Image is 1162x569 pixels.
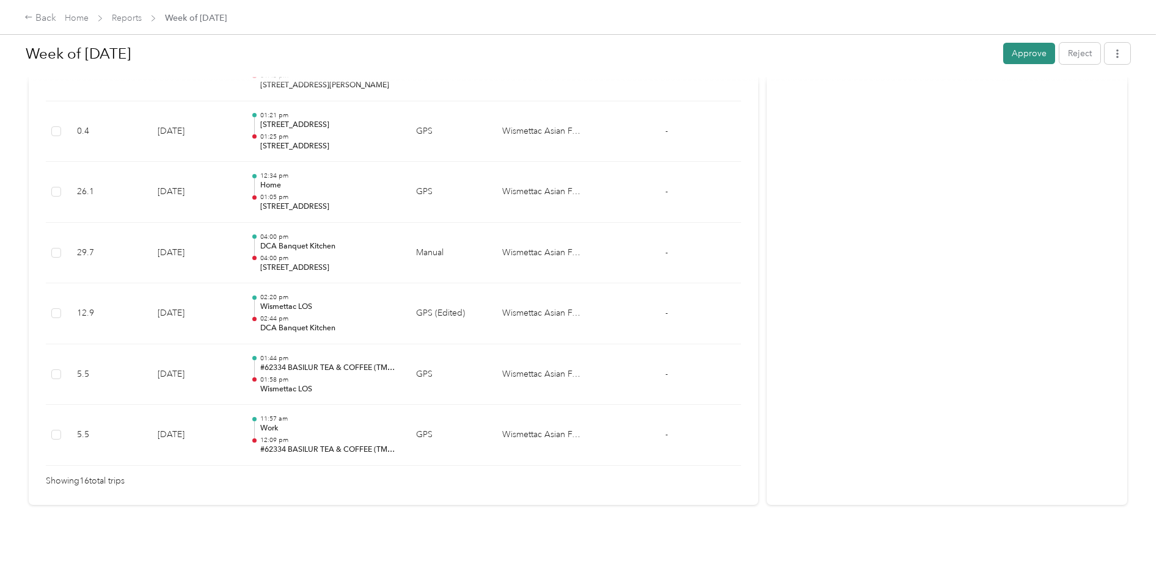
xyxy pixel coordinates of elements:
span: - [665,126,668,136]
td: [DATE] [148,162,241,223]
td: [DATE] [148,344,241,405]
td: GPS [406,344,492,405]
td: Wismettac Asian Foods [492,223,592,284]
td: 5.5 [67,405,148,466]
td: [DATE] [148,283,241,344]
p: [STREET_ADDRESS] [260,141,396,152]
td: Wismettac Asian Foods [492,101,592,162]
td: Wismettac Asian Foods [492,283,592,344]
p: [STREET_ADDRESS] [260,263,396,274]
span: - [665,186,668,197]
h1: Week of September 15 2025 [26,39,995,68]
td: [DATE] [148,223,241,284]
a: Home [65,13,89,23]
p: 02:44 pm [260,314,396,323]
td: GPS [406,101,492,162]
p: DCA Banquet Kitchen [260,241,396,252]
p: #62334 BASILUR TEA & COFFEE (TMG US INC) [260,444,396,455]
td: Wismettac Asian Foods [492,162,592,223]
p: 11:57 am [260,415,396,423]
p: 01:25 pm [260,132,396,141]
span: Showing 16 total trips [46,474,125,488]
span: - [665,308,668,318]
button: Approve [1003,43,1055,64]
td: [DATE] [148,101,241,162]
td: 5.5 [67,344,148,405]
td: GPS (Edited) [406,283,492,344]
p: 02:20 pm [260,293,396,302]
p: #62334 BASILUR TEA & COFFEE (TMG US INC) [260,363,396,374]
p: Wismettac LOS [260,302,396,313]
p: 04:00 pm [260,233,396,241]
p: 12:34 pm [260,172,396,180]
span: Week of [DATE] [165,12,227,24]
div: Back [24,11,56,26]
p: DCA Banquet Kitchen [260,323,396,334]
td: 26.1 [67,162,148,223]
p: Home [260,180,396,191]
td: 29.7 [67,223,148,284]
p: [STREET_ADDRESS] [260,201,396,212]
iframe: Everlance-gr Chat Button Frame [1094,501,1162,569]
td: Wismettac Asian Foods [492,405,592,466]
p: [STREET_ADDRESS] [260,120,396,131]
p: 01:05 pm [260,193,396,201]
p: 01:44 pm [260,354,396,363]
td: 12.9 [67,283,148,344]
p: 01:58 pm [260,375,396,384]
p: Work [260,423,396,434]
td: Manual [406,223,492,284]
span: - [665,369,668,379]
p: 01:21 pm [260,111,396,120]
span: - [665,429,668,440]
a: Reports [112,13,142,23]
p: 04:00 pm [260,254,396,263]
td: 0.4 [67,101,148,162]
td: Wismettac Asian Foods [492,344,592,405]
button: Reject [1059,43,1100,64]
td: GPS [406,162,492,223]
td: GPS [406,405,492,466]
p: 12:09 pm [260,436,396,444]
td: [DATE] [148,405,241,466]
span: - [665,247,668,258]
p: Wismettac LOS [260,384,396,395]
